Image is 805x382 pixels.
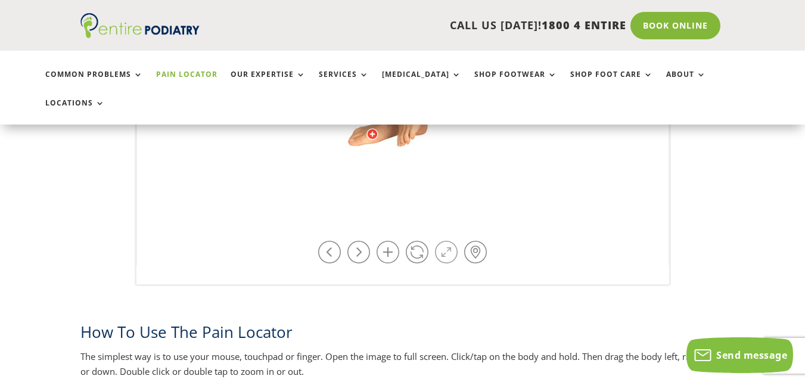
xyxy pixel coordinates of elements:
[406,241,428,263] a: Play / Stop
[716,349,787,362] span: Send message
[319,70,369,96] a: Services
[80,321,725,349] h2: How To Use The Pain Locator
[45,70,143,96] a: Common Problems
[318,241,341,263] a: Rotate left
[227,18,626,33] p: CALL US [DATE]!
[156,70,217,96] a: Pain Locator
[80,29,200,41] a: Entire Podiatry
[630,12,720,39] a: Book Online
[686,337,793,373] button: Send message
[382,70,461,96] a: [MEDICAL_DATA]
[45,99,105,125] a: Locations
[435,241,458,263] a: Full Screen on / off
[80,13,200,38] img: logo (1)
[464,241,487,263] a: Hot-spots on / off
[377,241,399,263] a: Zoom in / out
[474,70,557,96] a: Shop Footwear
[231,70,306,96] a: Our Expertise
[666,70,706,96] a: About
[570,70,653,96] a: Shop Foot Care
[542,18,626,32] span: 1800 4 ENTIRE
[347,241,370,263] a: Rotate right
